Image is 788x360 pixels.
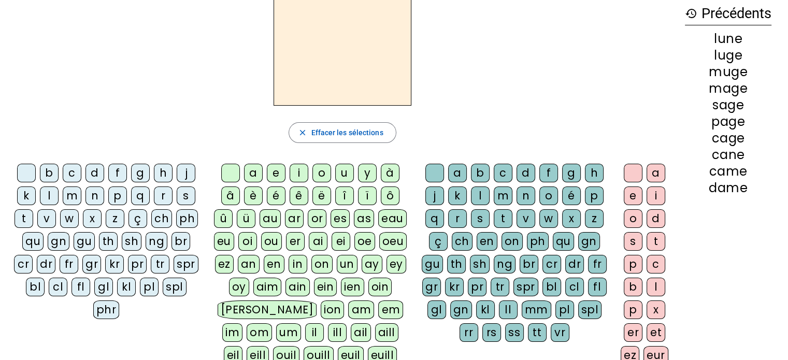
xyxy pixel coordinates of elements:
[450,300,472,319] div: gn
[565,278,584,296] div: cl
[74,232,95,251] div: gu
[85,164,104,182] div: d
[49,278,67,296] div: cl
[253,278,282,296] div: aim
[289,122,396,143] button: Effacer les sélections
[624,232,642,251] div: s
[542,255,561,273] div: cr
[37,209,56,228] div: v
[460,323,478,342] div: rr
[40,186,59,205] div: l
[386,255,406,273] div: ey
[685,82,771,95] div: mage
[588,278,607,296] div: fl
[351,323,371,342] div: ail
[131,186,150,205] div: q
[238,232,257,251] div: oi
[379,232,407,251] div: oeu
[468,278,486,296] div: pr
[117,278,136,296] div: kl
[381,164,399,182] div: à
[341,278,364,296] div: ien
[221,186,240,205] div: â
[238,255,260,273] div: an
[14,255,33,273] div: cr
[267,164,285,182] div: e
[624,255,642,273] div: p
[63,164,81,182] div: c
[647,209,665,228] div: d
[539,209,558,228] div: w
[520,255,538,273] div: br
[647,232,665,251] div: t
[585,186,604,205] div: p
[108,164,127,182] div: f
[368,278,392,296] div: oin
[311,255,333,273] div: on
[337,255,357,273] div: un
[174,255,198,273] div: spr
[328,323,347,342] div: ill
[471,164,490,182] div: b
[477,232,497,251] div: en
[647,164,665,182] div: a
[106,209,124,228] div: z
[305,323,324,342] div: il
[445,278,464,296] div: kr
[71,278,90,296] div: fl
[297,128,307,137] mat-icon: close
[314,278,337,296] div: ein
[375,323,398,342] div: aill
[647,300,665,319] div: x
[122,232,141,251] div: sh
[163,278,187,296] div: spl
[171,232,190,251] div: br
[331,209,350,228] div: es
[527,232,549,251] div: ph
[447,255,466,273] div: th
[448,164,467,182] div: a
[513,278,538,296] div: spr
[354,232,375,251] div: oe
[585,209,604,228] div: z
[585,164,604,182] div: h
[260,209,281,228] div: au
[542,278,561,296] div: bl
[565,255,584,273] div: dr
[108,186,127,205] div: p
[429,232,448,251] div: ç
[354,209,374,228] div: as
[685,99,771,111] div: sage
[105,255,124,273] div: kr
[425,186,444,205] div: j
[555,300,574,319] div: pl
[491,278,509,296] div: tr
[494,255,515,273] div: ng
[99,232,118,251] div: th
[309,232,327,251] div: ai
[218,300,317,319] div: [PERSON_NAME]
[448,186,467,205] div: k
[362,255,382,273] div: ay
[244,186,263,205] div: è
[63,186,81,205] div: m
[685,149,771,161] div: cane
[562,164,581,182] div: g
[244,164,263,182] div: a
[517,209,535,228] div: v
[448,209,467,228] div: r
[647,255,665,273] div: c
[128,209,147,228] div: ç
[685,132,771,145] div: cage
[131,164,150,182] div: g
[312,186,331,205] div: ë
[48,232,69,251] div: gn
[647,323,665,342] div: et
[358,186,377,205] div: ï
[528,323,547,342] div: tt
[539,186,558,205] div: o
[177,164,195,182] div: j
[624,278,642,296] div: b
[578,300,602,319] div: spl
[82,255,101,273] div: gr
